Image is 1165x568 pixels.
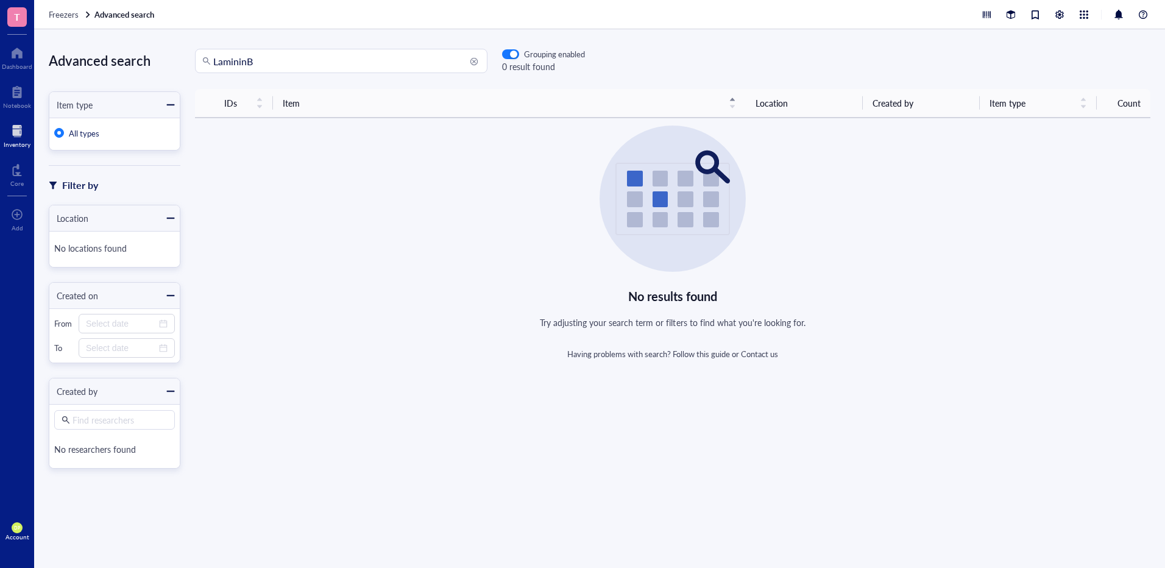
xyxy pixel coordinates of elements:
[502,60,585,73] div: 0 result found
[49,98,93,112] div: Item type
[863,89,980,118] th: Created by
[69,127,99,139] span: All types
[224,96,249,110] span: IDs
[54,236,175,262] div: No locations found
[980,89,1097,118] th: Item type
[1097,89,1150,118] th: Count
[4,121,30,148] a: Inventory
[741,348,778,360] a: Contact us
[600,126,746,272] img: Empty state
[990,96,1072,110] span: Item type
[3,102,31,109] div: Notebook
[2,43,32,70] a: Dashboard
[14,9,20,24] span: T
[49,289,98,302] div: Created on
[3,82,31,109] a: Notebook
[62,177,98,193] div: Filter by
[49,49,180,72] div: Advanced search
[49,9,92,20] a: Freezers
[49,9,79,20] span: Freezers
[273,89,746,118] th: Item
[214,89,273,118] th: IDs
[524,49,585,60] div: Grouping enabled
[567,349,779,360] div: Having problems with search? or
[628,286,718,306] div: No results found
[12,224,23,232] div: Add
[94,9,157,20] a: Advanced search
[54,318,74,329] div: From
[54,438,175,463] div: No researchers found
[10,180,24,187] div: Core
[14,525,20,531] span: DP
[283,96,721,110] span: Item
[86,317,157,330] input: Select date
[746,89,863,118] th: Location
[4,141,30,148] div: Inventory
[5,533,29,541] div: Account
[540,316,806,329] div: Try adjusting your search term or filters to find what you're looking for.
[49,385,97,398] div: Created by
[2,63,32,70] div: Dashboard
[86,341,157,355] input: Select date
[673,348,730,360] a: Follow this guide
[10,160,24,187] a: Core
[49,211,88,225] div: Location
[54,343,74,353] div: To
